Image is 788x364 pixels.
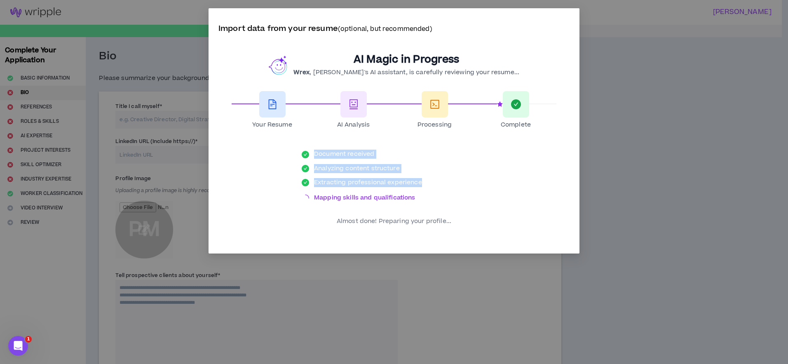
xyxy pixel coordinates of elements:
img: wrex.png [269,55,288,75]
span: file-text [267,99,277,109]
span: Mapping skills and qualifications [314,193,415,202]
span: Processing [417,121,452,129]
span: Extracting professional experience [314,178,422,187]
span: check-circle [511,99,521,109]
span: 1 [25,336,32,343]
button: Close [557,8,579,31]
span: check-circle [302,165,309,172]
span: Document received [314,150,374,159]
h2: AI Magic in Progress [293,53,519,66]
p: , [PERSON_NAME]'s AI assistant, is carefully reviewing your resume... [293,68,519,77]
small: (optional, but recommended) [338,25,432,33]
span: Complete [501,121,531,129]
span: AI Analysis [337,121,370,129]
div: Almost done! Preparing your profile... [232,217,556,225]
span: loading [301,192,310,204]
span: check-circle [302,179,309,186]
span: Analyzing content structure [314,164,400,173]
span: check-circle [302,151,309,158]
p: Import data from your resume [218,23,570,35]
iframe: Intercom live chat [8,336,28,356]
span: code [430,99,440,109]
span: robot [349,99,359,109]
b: Wrex [293,68,310,77]
span: Your Resume [252,121,292,129]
